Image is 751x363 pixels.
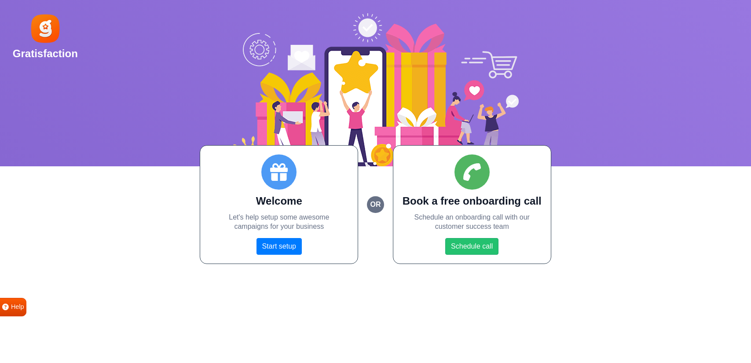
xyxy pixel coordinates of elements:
[402,195,542,208] h2: Book a free onboarding call
[233,13,519,166] img: Social Boost
[29,13,61,44] img: Gratisfaction
[209,213,349,231] p: Let's help setup some awesome campaigns for your business
[11,302,24,312] span: Help
[367,196,384,213] small: or
[13,48,78,60] h2: Gratisfaction
[209,195,349,208] h2: Welcome
[402,213,542,231] p: Schedule an onboarding call with our customer success team
[445,238,498,255] a: Schedule call
[256,238,302,255] a: Start setup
